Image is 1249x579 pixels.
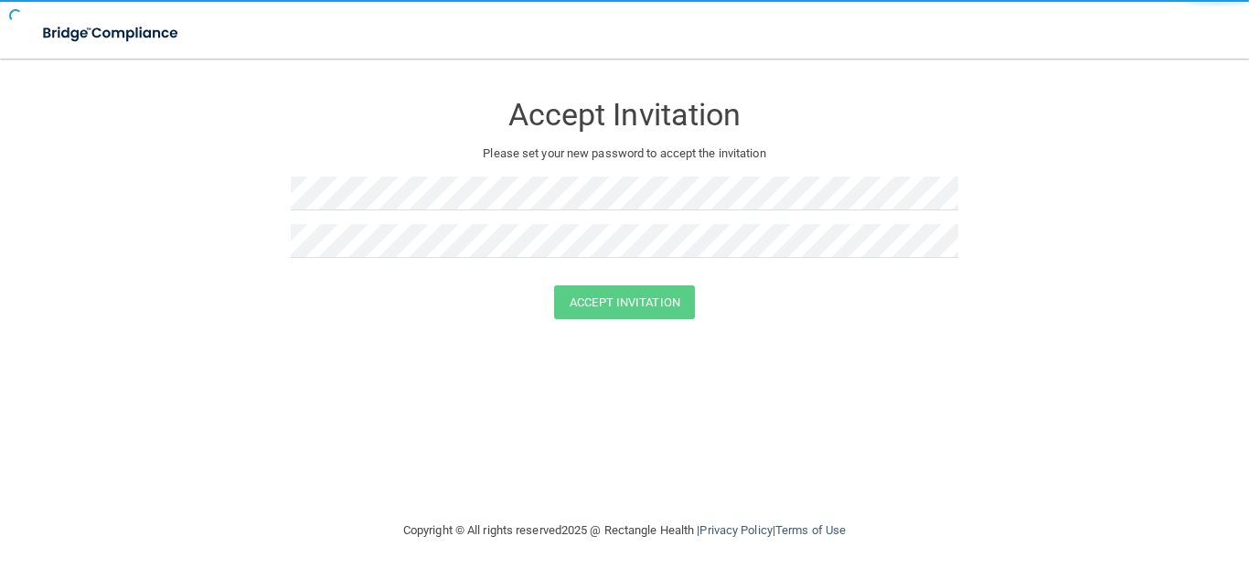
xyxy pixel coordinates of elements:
[775,523,846,537] a: Terms of Use
[291,98,958,132] h3: Accept Invitation
[554,285,695,319] button: Accept Invitation
[699,523,772,537] a: Privacy Policy
[304,143,945,165] p: Please set your new password to accept the invitation
[291,501,958,560] div: Copyright © All rights reserved 2025 @ Rectangle Health | |
[27,15,196,52] img: bridge_compliance_login_screen.278c3ca4.svg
